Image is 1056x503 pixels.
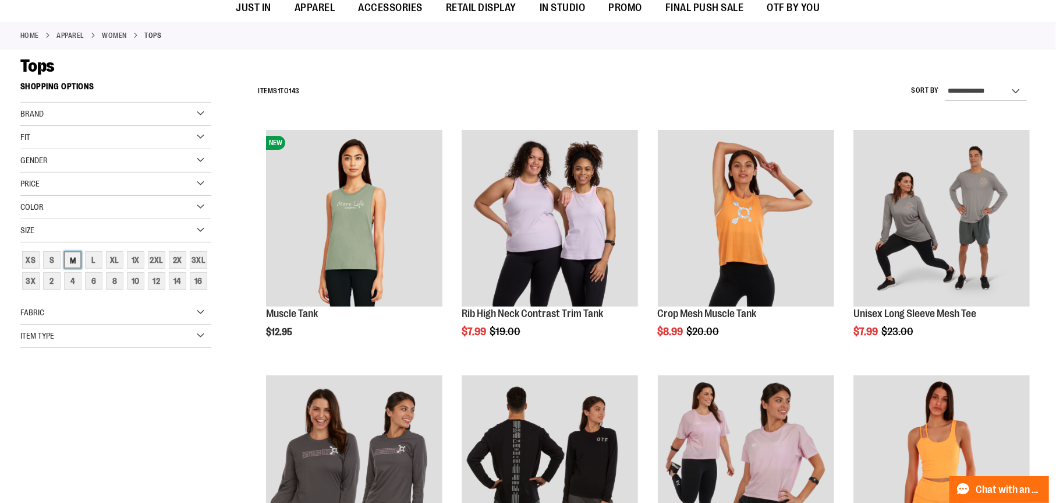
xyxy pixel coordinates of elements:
span: Fit [20,132,30,142]
a: 1X [125,249,146,270]
div: 16 [190,272,207,290]
a: L [83,249,104,270]
div: 8 [106,272,123,290]
a: M [62,249,83,270]
a: Unisex Long Sleeve Mesh Tee primary image [853,130,1030,308]
div: 10 [127,272,144,290]
div: product [260,124,448,367]
span: Fabric [20,308,44,317]
div: S [43,251,61,269]
span: Price [20,179,40,188]
img: Muscle Tank [266,130,442,307]
a: 4 [62,270,83,291]
a: 6 [83,270,104,291]
div: 3XL [190,251,207,269]
span: Item Type [20,331,54,340]
strong: Shopping Options [20,76,211,103]
a: Unisex Long Sleeve Mesh Tee [853,308,976,319]
span: Size [20,226,34,235]
span: NEW [266,136,285,150]
a: Crop Mesh Muscle Tank primary image [658,130,834,308]
span: $19.00 [490,326,522,337]
span: $12.95 [266,327,294,337]
div: product [848,124,1036,367]
div: 2X [169,251,186,269]
a: 2 [41,270,62,291]
img: Rib Tank w/ Contrast Binding primary image [462,130,638,307]
h2: Items to [258,82,300,100]
span: $23.00 [881,326,915,337]
a: Rib Tank w/ Contrast Binding primary image [462,130,638,308]
a: 3XL [188,249,209,270]
a: APPAREL [57,30,85,41]
div: 12 [148,272,165,290]
span: Color [20,202,44,212]
a: 3X [20,270,41,291]
a: XL [104,249,125,270]
div: 1X [127,251,144,269]
div: 2XL [148,251,165,269]
div: 6 [85,272,102,290]
div: XS [22,251,40,269]
a: Muscle TankNEW [266,130,442,308]
span: $7.99 [853,326,880,337]
span: $8.99 [658,326,685,337]
span: $7.99 [462,326,488,337]
div: M [64,251,81,269]
a: 16 [188,270,209,291]
img: Unisex Long Sleeve Mesh Tee primary image [853,130,1030,307]
span: 143 [289,87,300,95]
label: Sort By [911,86,939,96]
div: L [85,251,102,269]
a: WOMEN [102,30,127,41]
a: Muscle Tank [266,308,318,319]
a: Rib High Neck Contrast Trim Tank [462,308,603,319]
strong: Tops [145,30,162,41]
a: 2XL [146,249,167,270]
div: 3X [22,272,40,290]
span: 1 [278,87,281,95]
a: XS [20,249,41,270]
span: Gender [20,156,48,165]
a: Home [20,30,39,41]
span: Brand [20,109,44,118]
button: Chat with an Expert [949,476,1050,503]
div: product [456,124,644,367]
div: 14 [169,272,186,290]
img: Crop Mesh Muscle Tank primary image [658,130,834,307]
a: 10 [125,270,146,291]
div: product [652,124,840,367]
a: 12 [146,270,167,291]
a: 14 [167,270,188,291]
span: Chat with an Expert [976,484,1042,495]
a: S [41,249,62,270]
div: 2 [43,272,61,290]
span: Tops [20,56,55,76]
div: 4 [64,272,81,290]
a: 8 [104,270,125,291]
a: Crop Mesh Muscle Tank [658,308,757,319]
a: 2X [167,249,188,270]
span: $20.00 [687,326,721,337]
div: XL [106,251,123,269]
